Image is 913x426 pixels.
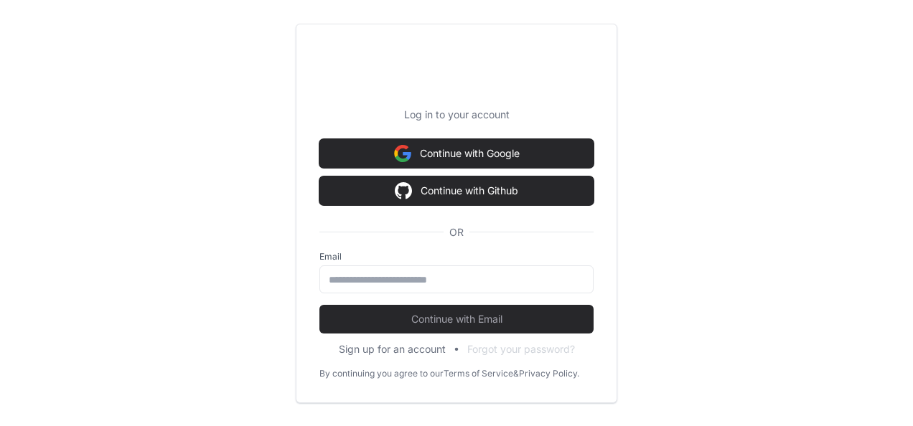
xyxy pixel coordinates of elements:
button: Continue with Github [319,176,594,205]
div: & [513,368,519,379]
span: OR [444,225,469,240]
img: Sign in with google [395,176,412,205]
button: Sign up for an account [339,342,446,356]
a: Terms of Service [444,368,513,379]
img: Sign in with google [394,139,411,168]
label: Email [319,251,594,262]
button: Continue with Email [319,305,594,333]
a: Privacy Policy. [519,368,579,379]
button: Continue with Google [319,139,594,168]
div: By continuing you agree to our [319,368,444,379]
button: Forgot your password? [467,342,575,356]
span: Continue with Email [319,312,594,326]
p: Log in to your account [319,108,594,122]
